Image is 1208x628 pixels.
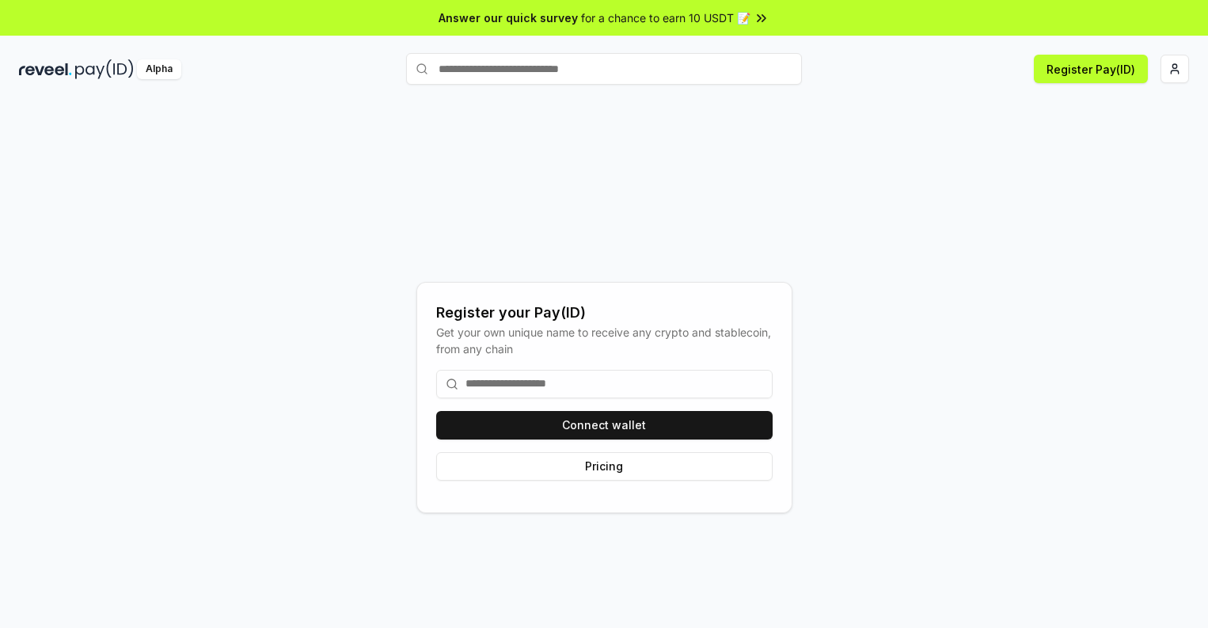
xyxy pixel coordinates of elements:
span: Answer our quick survey [439,10,578,26]
div: Register your Pay(ID) [436,302,773,324]
button: Pricing [436,452,773,481]
button: Register Pay(ID) [1034,55,1148,83]
div: Get your own unique name to receive any crypto and stablecoin, from any chain [436,324,773,357]
img: pay_id [75,59,134,79]
button: Connect wallet [436,411,773,440]
img: reveel_dark [19,59,72,79]
span: for a chance to earn 10 USDT 📝 [581,10,750,26]
div: Alpha [137,59,181,79]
